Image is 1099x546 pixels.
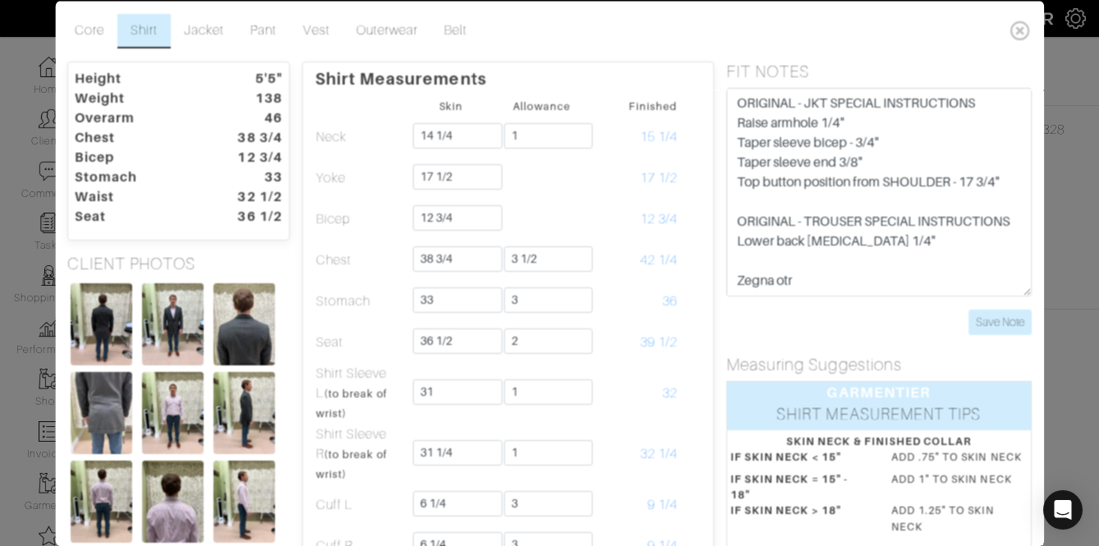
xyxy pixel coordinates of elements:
[640,446,677,461] span: 32 1/4
[213,282,275,365] img: zSQrYboHEY92zB36cicjKzHY
[62,13,117,48] a: Core
[142,460,204,542] img: 1vgFVPh3EEreoL84ZksH7DoT
[62,108,218,127] dt: Overarm
[213,371,275,453] img: uiNeU39sLRvCSRiD4o76fhhu
[640,334,677,349] span: 39 1/2
[218,186,295,206] dt: 32 1/2
[879,502,1040,534] dd: ADD 1.25" TO SKIN NECK
[62,68,218,88] dt: Height
[218,88,295,108] dt: 138
[315,484,406,525] td: Cuff L
[718,502,879,540] dt: IF SKIN NECK > 18"
[62,186,218,206] dt: Waist
[67,253,290,273] h5: CLIENT PHOTOS
[640,170,677,185] span: 17 1/2
[726,87,1032,296] textarea: ORIGINAL - JKT SPECIAL INSTRUCTIONS Raise armhole 1/4" Taper sleeve bicep - 3/4" Taper sleeve end...
[315,239,406,280] td: Chest
[218,127,295,147] dt: 38 3/4
[718,448,879,470] dt: IF SKIN NECK < 15"
[316,387,388,419] small: (to break of wrist)
[315,362,406,423] td: Shirt Sleeve L
[62,88,218,108] dt: Weight
[640,211,677,226] span: 12 3/4
[142,282,204,365] img: gNvBQghGNfGyvrdkAoms7H2f
[662,385,677,400] span: 32
[213,460,275,542] img: qTPK1LgdLHwEAzgdtNgssXZz
[315,116,406,157] td: Neck
[879,448,1040,464] dd: ADD .75" TO SKIN NECK
[879,471,1040,496] dd: ADD 1" TO SKIN NECK
[316,447,388,479] small: (to break of wrist)
[218,206,295,226] dt: 36 1/2
[727,381,1031,402] div: GARMENTIER
[315,321,406,362] td: Seat
[315,198,406,239] td: Bicep
[291,13,343,48] a: Vest
[315,280,406,321] td: Stomach
[218,68,295,88] dt: 5'5"
[648,497,677,512] span: 9 1/4
[62,127,218,147] dt: Chest
[218,147,295,167] dt: 12 3/4
[171,13,237,48] a: Jacket
[640,129,677,144] span: 15 1/4
[514,99,570,112] small: Allowance
[315,157,406,198] td: Yoke
[218,108,295,127] dt: 46
[315,62,701,88] p: Shirt Measurements
[238,13,291,48] a: Pant
[968,309,1032,334] input: Save Note
[727,402,1031,429] div: SHIRT MEASUREMENT TIPS
[343,13,431,48] a: Outerwear
[62,206,218,226] dt: Seat
[117,13,171,48] a: Shirt
[71,282,132,365] img: gfBTkHhhJQADZvdQ3AoT2GgD
[218,167,295,186] dt: 33
[71,460,132,542] img: ZnHMjSLJrbCQwmtLQAWwMkEF
[726,61,1032,80] h5: FIT NOTES
[142,371,204,453] img: MAom5sT89SBsgJL2UY5jNLac
[630,99,677,112] small: Finished
[62,167,218,186] dt: Stomach
[1043,490,1083,530] div: Open Intercom Messenger
[315,423,406,484] td: Shirt Sleeve R
[62,147,218,167] dt: Bicep
[730,433,1028,448] div: SKIN NECK & FINISHED COLLAR
[718,471,879,502] dt: IF SKIN NECK = 15" - 18"
[439,99,463,112] small: Skin
[71,371,132,453] img: EgSDJhRP1NkUd6GLrM3maDDb
[726,354,1032,374] h5: Measuring Suggestions
[662,293,677,308] span: 36
[640,252,677,267] span: 42 1/4
[432,13,481,48] a: Belt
